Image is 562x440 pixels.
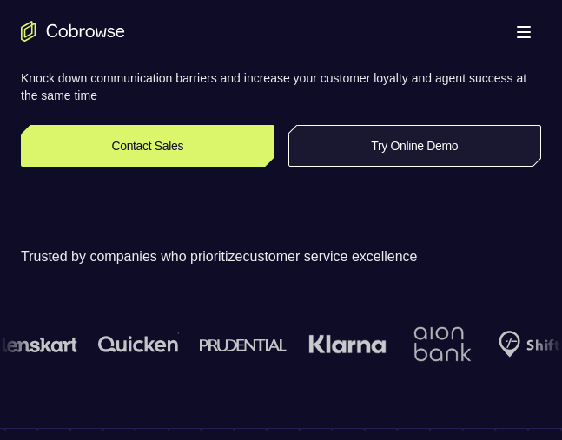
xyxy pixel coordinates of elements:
img: Klarna [294,334,372,355]
a: Go to the home page [21,21,125,42]
img: prudential [185,338,273,351]
img: Aion Bank [393,309,463,379]
img: quicken [83,331,164,358]
span: customer service excellence [243,249,418,264]
a: Try Online Demo [288,125,542,167]
a: Contact Sales [21,125,274,167]
p: Knock down communication barriers and increase your customer loyalty and agent success at the sam... [21,69,541,104]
